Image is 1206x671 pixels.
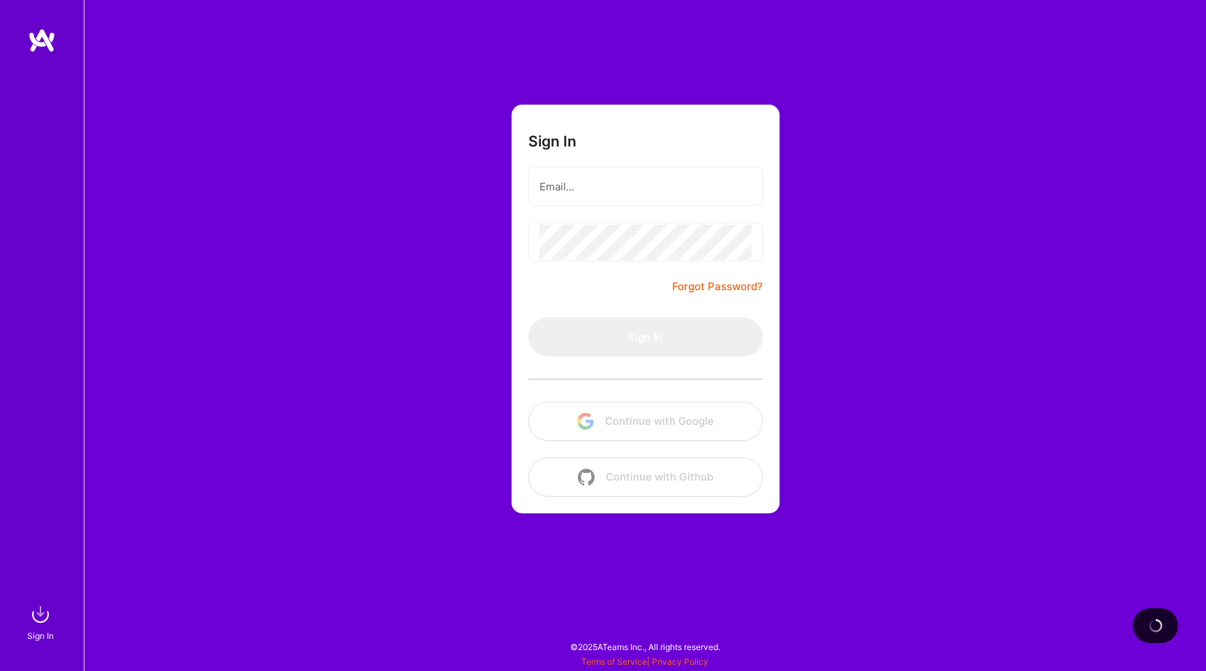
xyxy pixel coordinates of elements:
[528,317,763,356] button: Sign In
[581,656,647,667] a: Terms of Service
[27,628,54,643] div: Sign In
[528,458,763,497] button: Continue with Github
[581,656,708,667] span: |
[28,28,56,53] img: logo
[1147,617,1164,634] img: loading
[652,656,708,667] a: Privacy Policy
[29,601,54,643] a: sign inSign In
[528,133,576,150] h3: Sign In
[27,601,54,628] img: sign in
[84,629,1206,664] div: © 2025 ATeams Inc., All rights reserved.
[672,278,763,295] a: Forgot Password?
[539,169,752,204] input: Email...
[577,413,594,430] img: icon
[528,402,763,441] button: Continue with Google
[578,469,595,485] img: icon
